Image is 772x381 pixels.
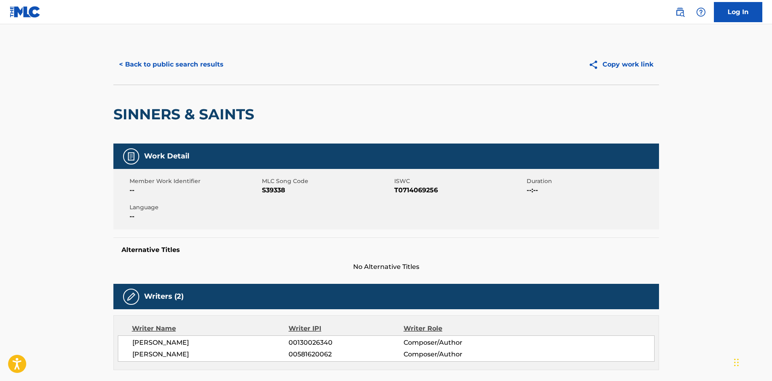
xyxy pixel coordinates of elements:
span: Member Work Identifier [130,177,260,185]
span: -- [130,185,260,195]
span: Language [130,203,260,212]
img: search [675,7,685,17]
span: [PERSON_NAME] [132,338,289,348]
span: Composer/Author [404,350,508,359]
button: < Back to public search results [113,54,229,75]
img: Copy work link [588,60,603,70]
h5: Work Detail [144,152,189,161]
div: Writer Name [132,324,289,333]
h2: SINNERS & SAINTS [113,105,258,123]
span: T0714069256 [394,185,525,195]
a: Log In [714,2,762,22]
a: Public Search [672,4,688,20]
span: ISWC [394,177,525,185]
img: help [696,7,706,17]
span: -- [130,212,260,221]
h5: Writers (2) [144,292,184,301]
div: Drag [734,350,739,375]
span: Duration [527,177,657,185]
h5: Alternative Titles [121,246,651,254]
img: MLC Logo [10,6,41,18]
div: Help [693,4,709,20]
img: Work Detail [126,152,136,161]
span: 00130026340 [289,338,403,348]
span: Composer/Author [404,338,508,348]
img: Writers [126,292,136,302]
div: Writer Role [404,324,508,333]
button: Copy work link [583,54,659,75]
iframe: Chat Widget [732,342,772,381]
span: S39338 [262,185,392,195]
span: 00581620062 [289,350,403,359]
span: --:-- [527,185,657,195]
span: [PERSON_NAME] [132,350,289,359]
span: MLC Song Code [262,177,392,185]
span: No Alternative Titles [113,262,659,272]
div: Writer IPI [289,324,404,333]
